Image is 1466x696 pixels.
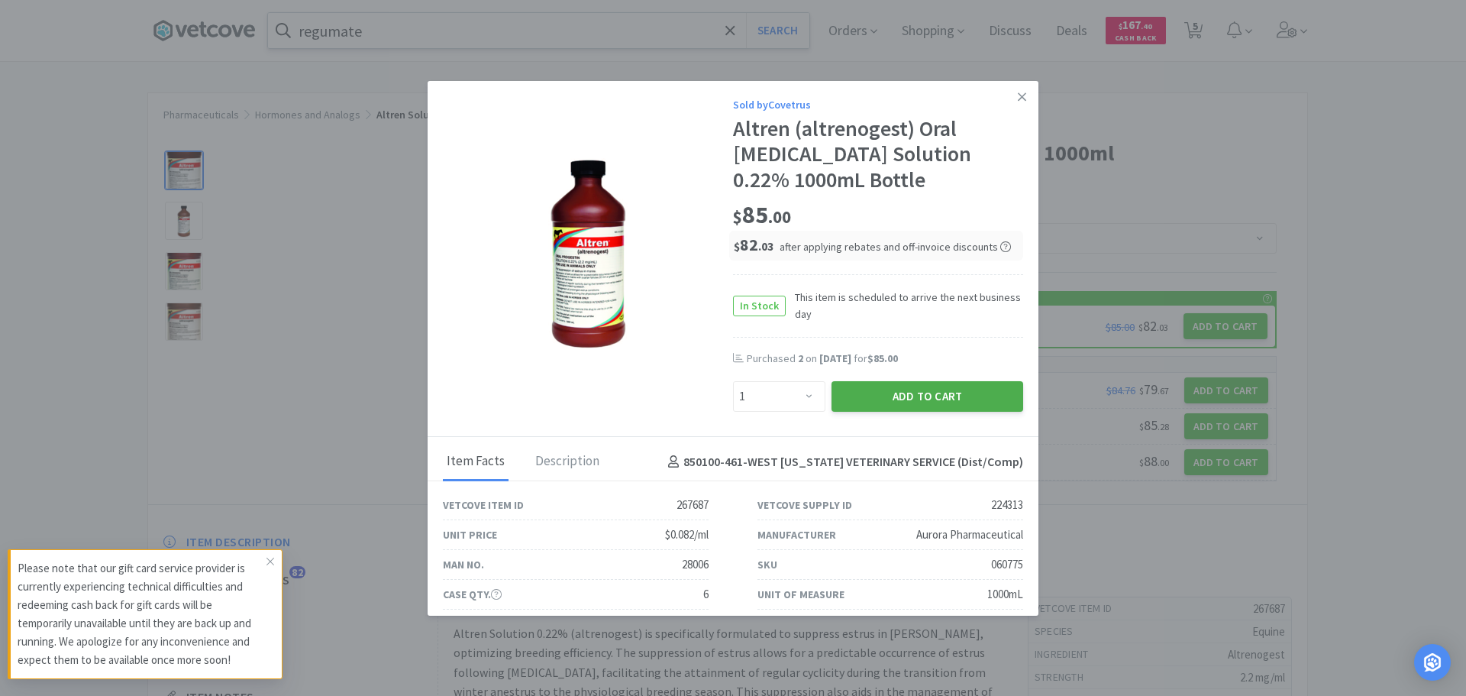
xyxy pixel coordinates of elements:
h4: 850100-461 - WEST [US_STATE] VETERINARY SERVICE (Dist/Comp) [662,452,1023,472]
div: Open Intercom Messenger [1414,644,1451,681]
p: Please note that our gift card service provider is currently experiencing technical difficulties ... [18,559,266,669]
div: Man No. [443,556,484,573]
div: 060775 [991,555,1023,574]
div: Vetcove Item ID [443,497,524,513]
button: Add to Cart [831,381,1023,412]
span: 82 [734,234,773,255]
div: $0.082/ml [665,526,709,544]
img: b0d10cbce3dc4affafc2881559661b2c_224313.png [548,158,628,349]
div: 28006 [682,555,709,574]
div: Bottle [677,615,709,633]
span: after applying rebates and off-invoice discounts [780,240,1011,254]
div: SKU [757,556,777,573]
span: 2 [798,351,803,365]
div: 1000mL [987,585,1023,604]
div: Purchased on for [747,351,1023,367]
div: Description [531,443,603,481]
span: 85 [733,199,791,230]
span: $85.00 [867,351,898,365]
span: In Stock [734,296,785,316]
div: Aurora Pharmaceutical [916,526,1023,544]
div: Unit Price [443,526,497,543]
div: 267687 [676,496,709,514]
div: Item Facts [443,443,509,481]
div: Case Qty. [443,586,502,603]
div: 224313 [991,496,1023,514]
div: Manufacturer [757,526,836,543]
span: . 03 [758,239,773,254]
div: Sold by Covetrus [733,96,1023,113]
span: This item is scheduled to arrive the next business day [786,289,1023,323]
div: Altren (altrenogest) Oral [MEDICAL_DATA] Solution 0.22% 1000mL Bottle [733,116,1023,193]
div: Unit of Measure [757,586,844,603]
span: $ [734,239,740,254]
span: . 00 [768,206,791,228]
div: 6 [703,585,709,604]
span: $ [733,206,742,228]
div: Vetcove Supply ID [757,497,852,513]
div: $85.00 [994,615,1023,633]
span: [DATE] [819,351,851,365]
